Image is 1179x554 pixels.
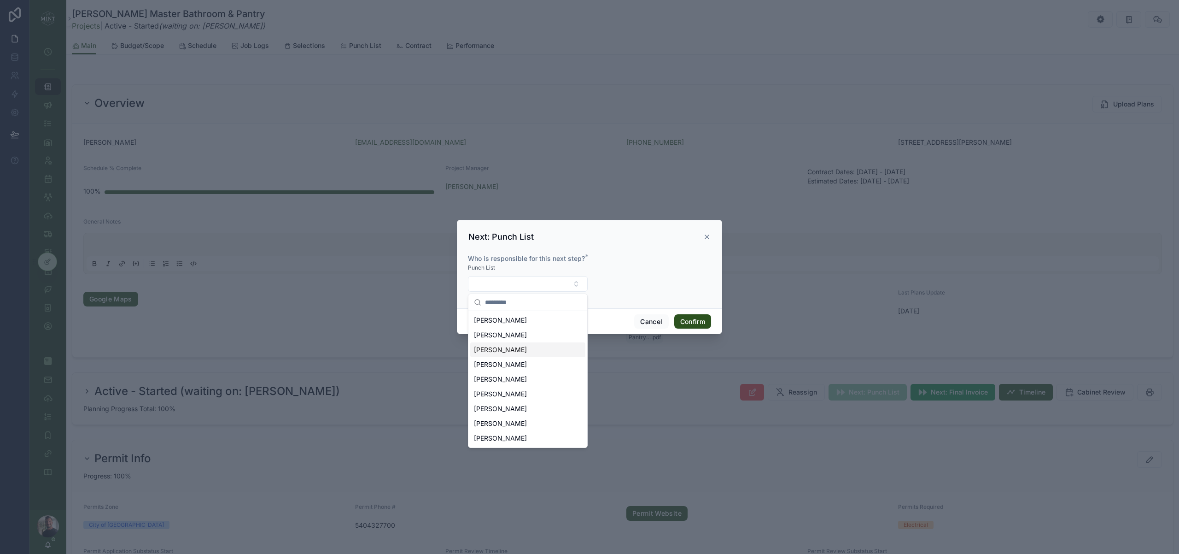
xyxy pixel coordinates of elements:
[474,375,527,384] span: [PERSON_NAME]
[468,276,588,292] button: Select Button
[634,314,668,329] button: Cancel
[474,404,527,413] span: [PERSON_NAME]
[474,316,527,325] span: [PERSON_NAME]
[474,345,527,354] span: [PERSON_NAME]
[468,311,587,448] div: Suggestions
[474,360,527,369] span: [PERSON_NAME]
[674,314,711,329] button: Confirm
[474,330,527,340] span: [PERSON_NAME]
[468,231,534,242] h3: Next: Punch List
[474,419,527,428] span: [PERSON_NAME]
[468,264,495,271] span: Punch List
[474,389,527,399] span: [PERSON_NAME]
[474,434,527,443] span: [PERSON_NAME]
[468,254,585,262] span: Who is responsible for this next step?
